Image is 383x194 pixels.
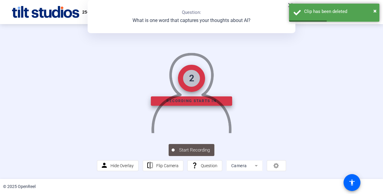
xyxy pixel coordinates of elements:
mat-icon: close [287,2,294,9]
mat-icon: question_mark [191,162,198,169]
mat-icon: accessibility [348,179,356,186]
div: © 2025 OpenReel [3,183,36,190]
button: Start Recording [169,144,214,156]
mat-icon: flip [146,162,154,169]
span: Flip Camera [156,163,179,168]
p: 25-18190359-OPT-Optum Tech Oct Town Hall self-reco [82,8,187,16]
button: Hide Overlay [97,160,139,171]
span: Question [201,163,217,168]
span: × [373,7,377,14]
button: Question [187,160,222,171]
div: Clip has been deleted [304,8,375,15]
span: Start Recording [175,147,214,154]
div: 2 [189,71,194,85]
img: overlay [151,48,232,133]
button: Flip Camera [143,160,183,171]
p: What is one word that captures your thoughts about AI? [132,17,251,24]
img: OpenReel logo [12,6,79,18]
p: Question: [182,9,201,16]
mat-icon: person [101,162,108,169]
span: Hide Overlay [111,163,134,168]
button: Close [373,6,377,15]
